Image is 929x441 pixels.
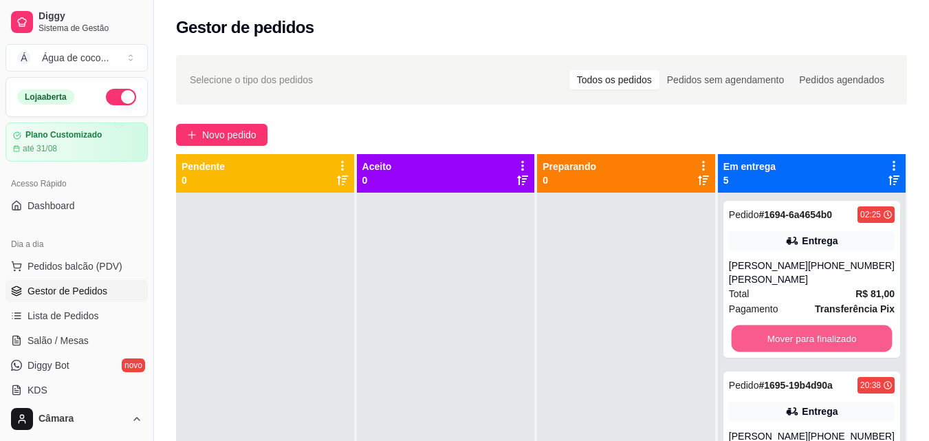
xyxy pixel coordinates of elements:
a: KDS [6,379,148,401]
a: Lista de Pedidos [6,305,148,327]
button: Novo pedido [176,124,267,146]
strong: R$ 81,00 [855,288,895,299]
div: Todos os pedidos [569,70,659,89]
span: Novo pedido [202,127,256,142]
div: 20:38 [860,380,881,391]
p: 0 [362,173,392,187]
button: Mover para finalizado [731,325,892,352]
div: Loja aberta [17,89,74,105]
p: 5 [723,173,776,187]
span: Sistema de Gestão [39,23,142,34]
span: Pedido [729,209,759,220]
div: [PHONE_NUMBER] [808,259,895,286]
strong: # 1695-19b4d90a [758,380,832,391]
span: Selecione o tipo dos pedidos [190,72,313,87]
p: 0 [543,173,596,187]
button: Câmara [6,402,148,435]
span: Total [729,286,750,301]
span: plus [187,130,197,140]
h2: Gestor de pedidos [176,17,314,39]
button: Pedidos balcão (PDV) [6,255,148,277]
a: Salão / Mesas [6,330,148,352]
span: Pagamento [729,301,778,316]
span: Câmara [39,413,126,425]
a: Diggy Botnovo [6,354,148,376]
span: Gestor de Pedidos [28,284,107,298]
div: Acesso Rápido [6,173,148,195]
a: DiggySistema de Gestão [6,6,148,39]
div: 02:25 [860,209,881,220]
p: Em entrega [723,160,776,173]
span: Lista de Pedidos [28,309,99,323]
div: Entrega [802,234,838,248]
span: KDS [28,383,47,397]
div: [PERSON_NAME] [PERSON_NAME] [729,259,808,286]
div: Pedidos sem agendamento [659,70,791,89]
p: Preparando [543,160,596,173]
div: Dia a dia [6,233,148,255]
span: Pedido [729,380,759,391]
div: Pedidos agendados [791,70,892,89]
article: Plano Customizado [25,130,102,140]
strong: # 1694-6a4654b0 [758,209,832,220]
p: Aceito [362,160,392,173]
a: Dashboard [6,195,148,217]
button: Select a team [6,44,148,72]
button: Alterar Status [106,89,136,105]
a: Gestor de Pedidos [6,280,148,302]
a: Plano Customizadoaté 31/08 [6,122,148,162]
div: Água de coco ... [42,51,109,65]
div: Entrega [802,405,838,418]
span: Diggy [39,10,142,23]
span: Diggy Bot [28,358,69,372]
p: Pendente [182,160,225,173]
span: Dashboard [28,199,75,213]
article: até 31/08 [23,143,57,154]
span: Pedidos balcão (PDV) [28,259,122,273]
strong: Transferência Pix [815,303,895,314]
span: Á [17,51,31,65]
span: Salão / Mesas [28,334,89,347]
p: 0 [182,173,225,187]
